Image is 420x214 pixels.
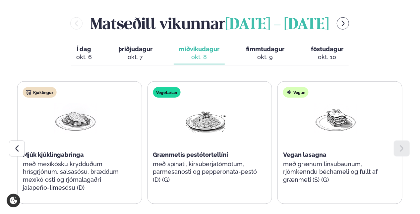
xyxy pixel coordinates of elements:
button: föstudagur okt. 10 [306,43,349,64]
span: fimmtudagur [246,46,284,53]
a: Cookie settings [7,194,20,207]
button: Í dag okt. 6 [71,43,97,64]
div: Vegetarian [153,87,180,98]
div: okt. 8 [179,53,219,61]
img: Lasagna.png [315,103,357,134]
button: fimmtudagur okt. 9 [241,43,290,64]
span: þriðjudagur [118,46,152,53]
img: Spagetti.png [184,103,227,134]
span: Vegan lasagna [283,151,327,158]
p: með mexíkósku krydduðum hrísgrjónum, salsasósu, bræddum mexíkó osti og rjómalagaðri jalapeño-lime... [23,160,128,192]
button: miðvikudagur okt. 8 [174,43,225,64]
p: með grænum linsubaunum, rjómkenndu béchameli og fullt af grænmeti (S) (G) [283,160,389,184]
h2: Matseðill vikunnar [90,13,329,34]
span: Grænmetis pestótortellíní [153,151,228,158]
span: miðvikudagur [179,46,219,53]
span: Í dag [76,45,92,53]
button: menu-btn-right [337,17,349,30]
span: Mjúk kjúklingabringa [23,151,84,158]
span: föstudagur [311,46,343,53]
p: með spínati, kirsuberjatómötum, parmesanosti og pepperonata-pestó (D) (G) [153,160,258,184]
div: okt. 9 [246,53,284,61]
div: Vegan [283,87,309,98]
div: okt. 7 [118,53,152,61]
img: chicken.svg [26,90,31,95]
div: Kjúklingur [23,87,57,98]
div: okt. 6 [76,53,92,61]
span: [DATE] - [DATE] [225,18,329,32]
button: þriðjudagur okt. 7 [113,43,158,64]
div: okt. 10 [311,53,343,61]
img: Vegan.svg [286,90,292,95]
button: menu-btn-left [70,17,83,30]
img: Chicken-breast.png [54,103,97,134]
